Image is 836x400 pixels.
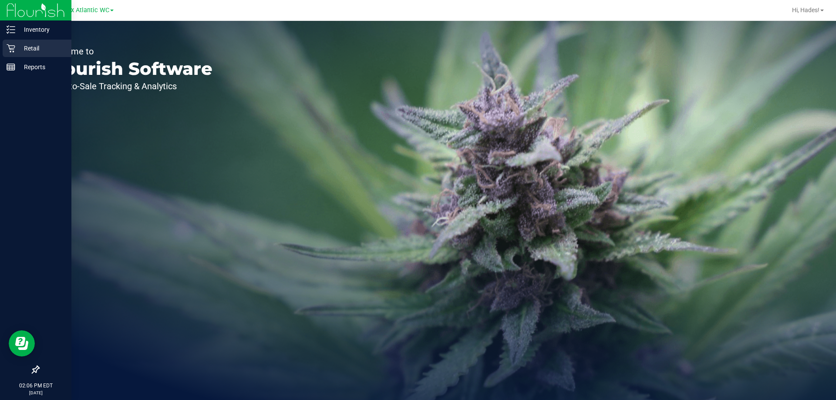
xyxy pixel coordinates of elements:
[792,7,819,13] span: Hi, Hades!
[7,25,15,34] inline-svg: Inventory
[7,44,15,53] inline-svg: Retail
[7,63,15,71] inline-svg: Reports
[15,62,67,72] p: Reports
[47,60,212,77] p: Flourish Software
[15,24,67,35] p: Inventory
[47,47,212,56] p: Welcome to
[15,43,67,54] p: Retail
[9,330,35,356] iframe: Resource center
[47,82,212,91] p: Seed-to-Sale Tracking & Analytics
[64,7,109,14] span: Jax Atlantic WC
[4,382,67,390] p: 02:06 PM EDT
[4,390,67,396] p: [DATE]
